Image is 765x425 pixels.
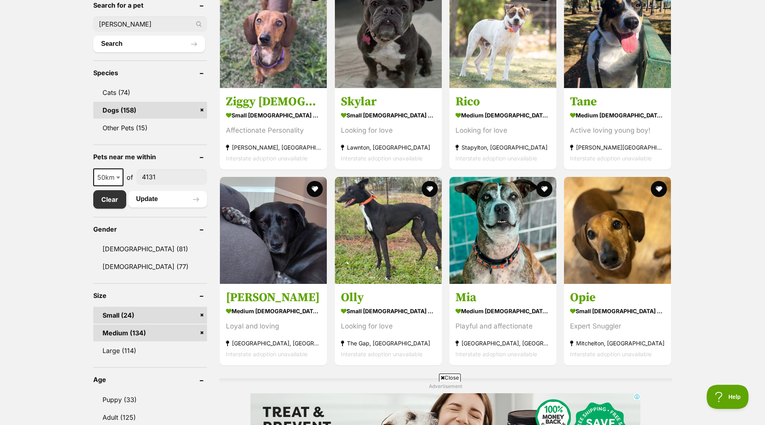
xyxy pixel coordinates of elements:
div: Loyal and loving [226,321,321,332]
span: Interstate adoption unavailable [570,154,652,161]
a: Clear [93,190,126,209]
a: Dogs (158) [93,102,207,119]
strong: The Gap, [GEOGRAPHIC_DATA] [341,338,436,349]
a: Cats (74) [93,84,207,101]
header: Search for a pet [93,2,207,9]
h3: Ziggy [DEMOGRAPHIC_DATA] [226,94,321,109]
button: favourite [536,181,552,197]
a: [PERSON_NAME] medium [DEMOGRAPHIC_DATA] Dog Loyal and loving [GEOGRAPHIC_DATA], [GEOGRAPHIC_DATA]... [220,284,327,365]
span: Interstate adoption unavailable [226,351,308,357]
iframe: Advertisement [188,385,578,421]
iframe: Help Scout Beacon - Open [707,385,749,409]
span: of [127,172,133,182]
a: Tane medium [DEMOGRAPHIC_DATA] Dog Active loving young boy! [PERSON_NAME][GEOGRAPHIC_DATA], [GEOG... [564,88,671,169]
button: favourite [422,181,438,197]
a: Olly small [DEMOGRAPHIC_DATA] Dog Looking for love The Gap, [GEOGRAPHIC_DATA] Interstate adoption... [335,284,442,365]
span: Interstate adoption unavailable [570,351,652,357]
span: Interstate adoption unavailable [341,154,422,161]
div: Expert Snuggler [570,321,665,332]
a: [DEMOGRAPHIC_DATA] (81) [93,240,207,257]
h3: [PERSON_NAME] [226,290,321,305]
strong: [PERSON_NAME], [GEOGRAPHIC_DATA] [226,142,321,152]
div: Looking for love [455,125,550,136]
strong: small [DEMOGRAPHIC_DATA] Dog [341,109,436,121]
div: Looking for love [341,321,436,332]
span: Interstate adoption unavailable [455,154,537,161]
div: Affectionate Personality [226,125,321,136]
input: postcode [136,169,207,185]
input: Toby [93,16,207,32]
a: Large (114) [93,342,207,359]
img: Chyna - Kelpie x Staffordshire Bull Terrier Dog [220,177,327,284]
a: Medium (134) [93,324,207,341]
strong: [PERSON_NAME][GEOGRAPHIC_DATA], [GEOGRAPHIC_DATA] [570,142,665,152]
a: Puppy (33) [93,391,207,408]
span: Close [439,374,461,382]
h3: Opie [570,290,665,305]
button: Search [93,36,205,52]
div: Active loving young boy! [570,125,665,136]
div: Playful and affectionate [455,321,550,332]
strong: small [DEMOGRAPHIC_DATA] Dog [341,305,436,317]
strong: Stapylton, [GEOGRAPHIC_DATA] [455,142,550,152]
a: Skylar small [DEMOGRAPHIC_DATA] Dog Looking for love Lawnton, [GEOGRAPHIC_DATA] Interstate adopti... [335,88,442,169]
a: Small (24) [93,307,207,324]
a: Rico medium [DEMOGRAPHIC_DATA] Dog Looking for love Stapylton, [GEOGRAPHIC_DATA] Interstate adopt... [449,88,556,169]
button: favourite [651,181,667,197]
header: Size [93,292,207,299]
button: Update [128,191,207,207]
strong: medium [DEMOGRAPHIC_DATA] Dog [455,305,550,317]
img: Olly - Greyhound Dog [335,177,442,284]
strong: [GEOGRAPHIC_DATA], [GEOGRAPHIC_DATA] [226,338,321,349]
strong: small [DEMOGRAPHIC_DATA] Dog [570,305,665,317]
h3: Tane [570,94,665,109]
a: [DEMOGRAPHIC_DATA] (77) [93,258,207,275]
strong: Lawnton, [GEOGRAPHIC_DATA] [341,142,436,152]
strong: [GEOGRAPHIC_DATA], [GEOGRAPHIC_DATA] [455,338,550,349]
strong: small [DEMOGRAPHIC_DATA] Dog [226,109,321,121]
span: Interstate adoption unavailable [341,351,422,357]
strong: medium [DEMOGRAPHIC_DATA] Dog [455,109,550,121]
strong: medium [DEMOGRAPHIC_DATA] Dog [226,305,321,317]
a: Other Pets (15) [93,119,207,136]
strong: medium [DEMOGRAPHIC_DATA] Dog [570,109,665,121]
button: favourite [307,181,323,197]
header: Age [93,376,207,383]
a: Opie small [DEMOGRAPHIC_DATA] Dog Expert Snuggler Mitchelton, [GEOGRAPHIC_DATA] Interstate adopti... [564,284,671,365]
div: Looking for love [341,125,436,136]
a: Ziggy [DEMOGRAPHIC_DATA] small [DEMOGRAPHIC_DATA] Dog Affectionate Personality [PERSON_NAME], [GE... [220,88,327,169]
img: Opie - Dachshund (Smooth Haired) Dog [564,177,671,284]
h3: Rico [455,94,550,109]
a: Mia medium [DEMOGRAPHIC_DATA] Dog Playful and affectionate [GEOGRAPHIC_DATA], [GEOGRAPHIC_DATA] I... [449,284,556,365]
h3: Mia [455,290,550,305]
h3: Skylar [341,94,436,109]
img: Mia - Staffy Dog [449,177,556,284]
strong: Mitchelton, [GEOGRAPHIC_DATA] [570,338,665,349]
span: Interstate adoption unavailable [226,154,308,161]
h3: Olly [341,290,436,305]
header: Species [93,69,207,76]
header: Gender [93,226,207,233]
span: 50km [93,168,123,186]
span: 50km [94,172,123,183]
span: Interstate adoption unavailable [455,351,537,357]
header: Pets near me within [93,153,207,160]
